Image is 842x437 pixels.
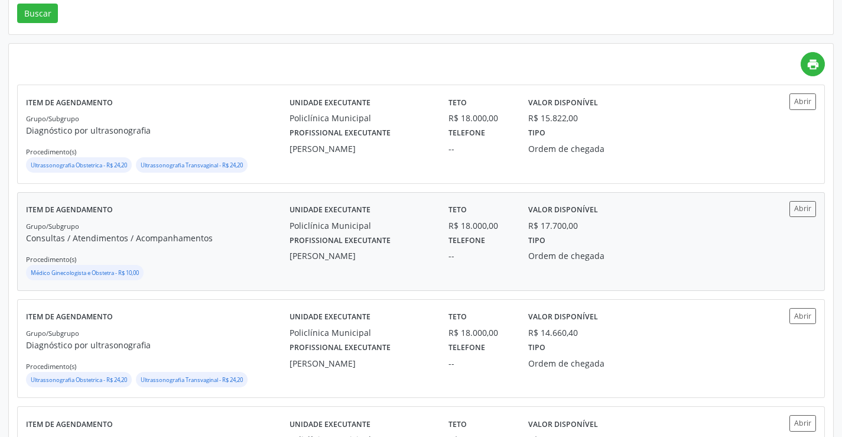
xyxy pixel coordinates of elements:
div: Ordem de chegada [528,357,631,370]
label: Profissional executante [290,232,391,250]
small: Grupo/Subgrupo [26,222,79,231]
label: Valor disponível [528,308,598,326]
label: Teto [448,201,467,219]
label: Telefone [448,124,485,143]
div: -- [448,143,512,155]
label: Teto [448,93,467,112]
label: Valor disponível [528,201,598,219]
label: Item de agendamento [26,415,113,433]
label: Item de agendamento [26,201,113,219]
p: Diagnóstico por ultrasonografia [26,339,290,351]
small: Médico Ginecologista e Obstetra - R$ 10,00 [31,269,139,277]
label: Tipo [528,124,545,143]
small: Grupo/Subgrupo [26,114,79,123]
div: Ordem de chegada [528,250,631,262]
small: Procedimento(s) [26,362,76,371]
label: Unidade executante [290,308,370,326]
label: Valor disponível [528,93,598,112]
div: [PERSON_NAME] [290,357,432,370]
button: Abrir [789,415,816,431]
label: Item de agendamento [26,93,113,112]
div: Ordem de chegada [528,143,631,155]
label: Tipo [528,339,545,357]
div: R$ 14.660,40 [528,326,578,339]
div: Policlínica Municipal [290,326,432,339]
label: Unidade executante [290,93,370,112]
div: [PERSON_NAME] [290,143,432,155]
div: Policlínica Municipal [290,112,432,124]
label: Teto [448,415,467,433]
button: Abrir [789,308,816,324]
label: Unidade executante [290,415,370,433]
div: R$ 17.700,00 [528,219,578,232]
div: [PERSON_NAME] [290,250,432,262]
label: Profissional executante [290,124,391,143]
div: -- [448,250,512,262]
div: R$ 18.000,00 [448,219,512,232]
button: Abrir [789,201,816,217]
small: Procedimento(s) [26,255,76,264]
label: Tipo [528,232,545,250]
small: Grupo/Subgrupo [26,329,79,338]
div: R$ 15.822,00 [528,112,578,124]
label: Telefone [448,232,485,250]
small: Ultrassonografia Transvaginal - R$ 24,20 [141,376,243,384]
div: R$ 18.000,00 [448,112,512,124]
label: Telefone [448,339,485,357]
button: Abrir [789,93,816,109]
label: Unidade executante [290,201,370,219]
button: Buscar [17,4,58,24]
label: Valor disponível [528,415,598,433]
i: print [807,58,820,71]
div: R$ 18.000,00 [448,326,512,339]
small: Procedimento(s) [26,147,76,156]
label: Item de agendamento [26,308,113,326]
small: Ultrassonografia Obstetrica - R$ 24,20 [31,376,127,384]
label: Teto [448,308,467,326]
small: Ultrassonografia Obstetrica - R$ 24,20 [31,161,127,169]
div: Policlínica Municipal [290,219,432,232]
p: Consultas / Atendimentos / Acompanhamentos [26,232,290,244]
label: Profissional executante [290,339,391,357]
small: Ultrassonografia Transvaginal - R$ 24,20 [141,161,243,169]
a: print [801,52,825,76]
div: -- [448,357,512,370]
p: Diagnóstico por ultrasonografia [26,124,290,137]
